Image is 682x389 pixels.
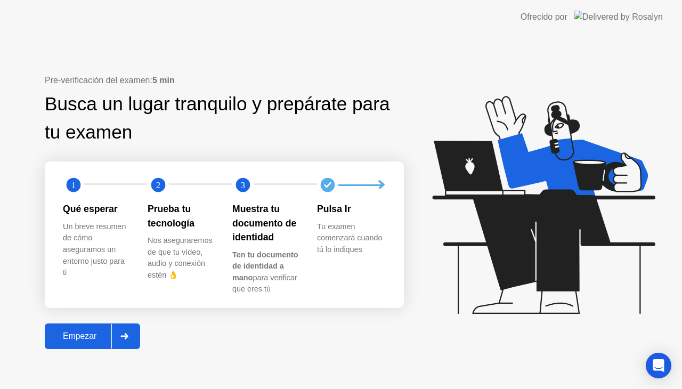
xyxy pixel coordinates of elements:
[317,202,385,216] div: Pulsa Ir
[63,221,131,279] div: Un breve resumen de cómo aseguramos un entorno justo para ti
[148,202,215,230] div: Prueba tu tecnología
[317,221,385,256] div: Tu examen comenzará cuando tú lo indiques
[646,353,671,378] div: Open Intercom Messenger
[241,180,245,190] text: 3
[232,250,298,282] b: Ten tu documento de identidad a mano
[63,202,131,216] div: Qué esperar
[574,11,663,23] img: Delivered by Rosalyn
[45,323,140,349] button: Empezar
[45,74,404,87] div: Pre-verificación del examen:
[148,235,215,281] div: Nos aseguraremos de que tu vídeo, audio y conexión estén 👌
[152,76,175,85] b: 5 min
[156,180,160,190] text: 2
[232,202,300,244] div: Muestra tu documento de identidad
[71,180,76,190] text: 1
[45,90,404,147] div: Busca un lugar tranquilo y prepárate para tu examen
[232,249,300,295] div: para verificar que eres tú
[48,331,111,341] div: Empezar
[521,11,567,23] div: Ofrecido por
